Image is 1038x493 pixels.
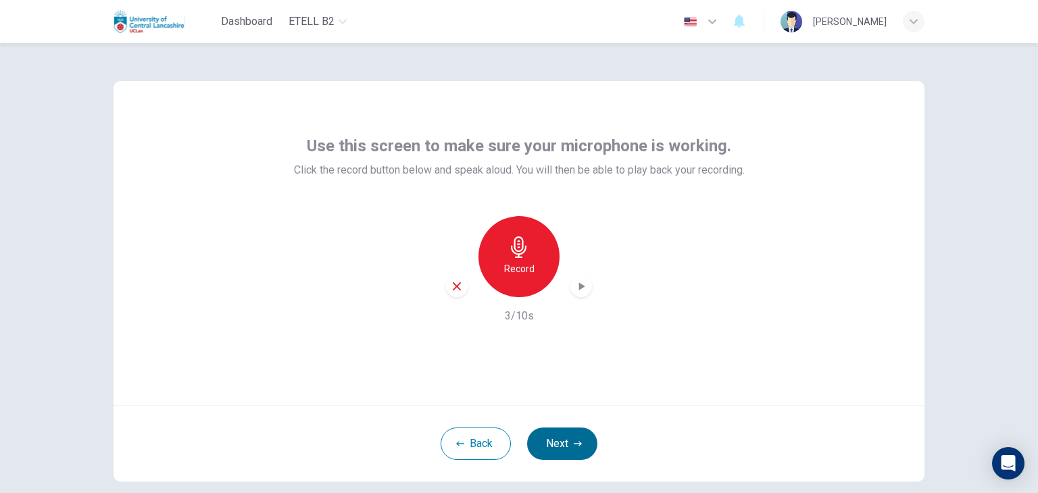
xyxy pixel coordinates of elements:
h6: 3/10s [505,308,534,324]
span: Use this screen to make sure your microphone is working. [307,135,731,157]
button: Record [478,216,560,297]
button: Dashboard [216,9,278,34]
img: Uclan logo [114,8,184,35]
span: Click the record button below and speak aloud. You will then be able to play back your recording. [294,162,745,178]
img: en [682,17,699,27]
div: [PERSON_NAME] [813,14,887,30]
button: eTELL B2 [283,9,352,34]
span: eTELL B2 [289,14,335,30]
button: Back [441,427,511,460]
h6: Record [504,261,535,277]
a: Uclan logo [114,8,216,35]
button: Next [527,427,597,460]
span: Dashboard [221,14,272,30]
div: Open Intercom Messenger [992,447,1024,479]
img: Profile picture [781,11,802,32]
